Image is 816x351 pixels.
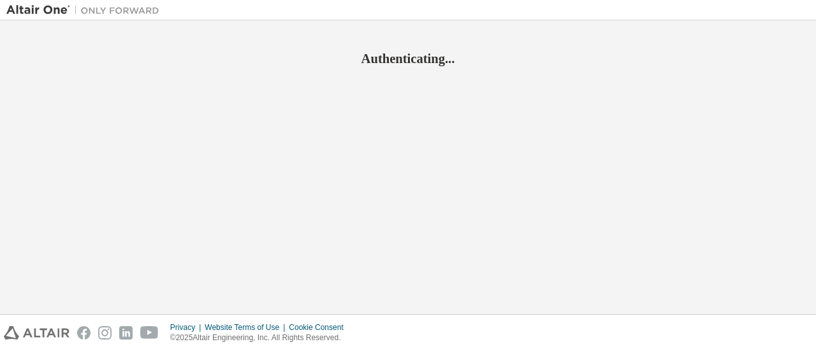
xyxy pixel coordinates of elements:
img: Altair One [6,4,166,17]
p: © 2025 Altair Engineering, Inc. All Rights Reserved. [170,333,351,343]
h2: Authenticating... [6,50,810,67]
div: Cookie Consent [289,322,351,333]
div: Privacy [170,322,205,333]
img: instagram.svg [98,326,112,340]
div: Website Terms of Use [205,322,289,333]
img: altair_logo.svg [4,326,69,340]
img: youtube.svg [140,326,159,340]
img: facebook.svg [77,326,91,340]
img: linkedin.svg [119,326,133,340]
